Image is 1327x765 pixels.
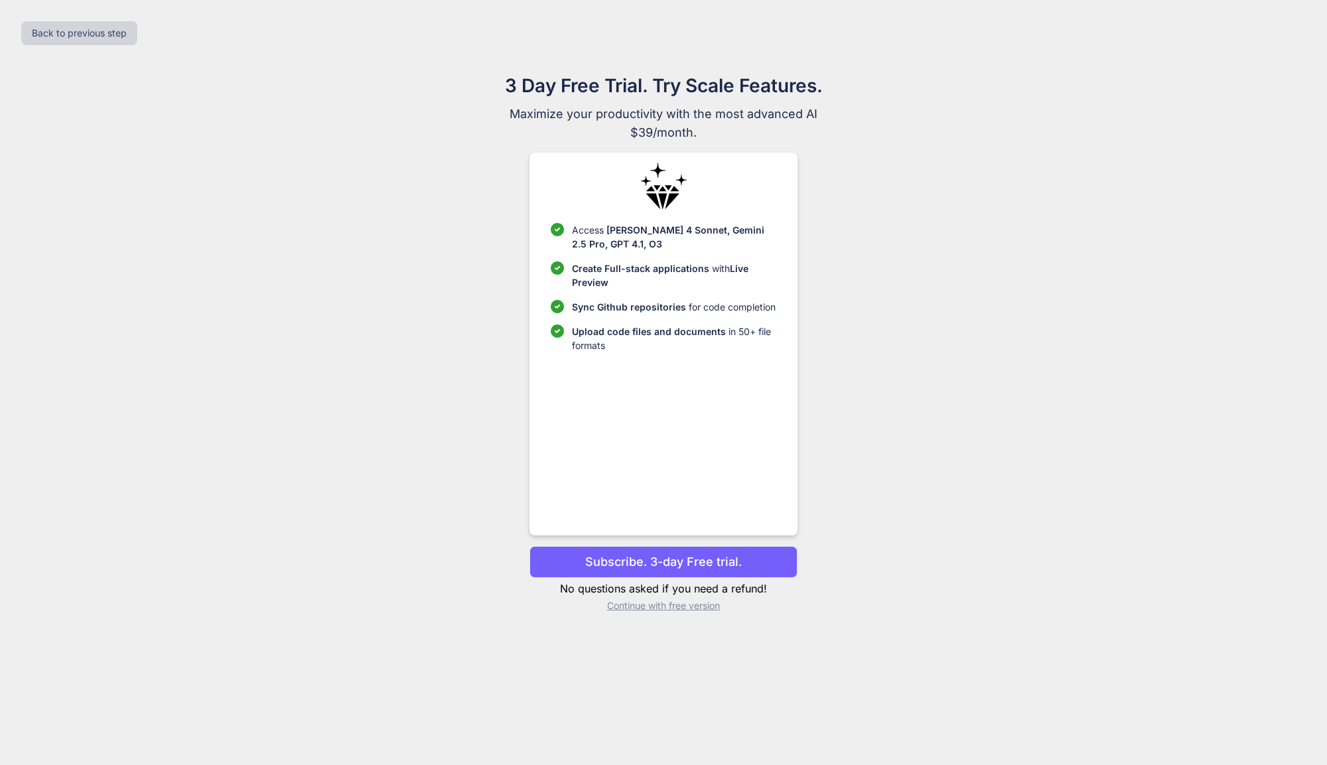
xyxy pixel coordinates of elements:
[572,224,764,249] span: [PERSON_NAME] 4 Sonnet, Gemini 2.5 Pro, GPT 4.1, O3
[572,326,726,337] span: Upload code files and documents
[572,263,712,274] span: Create Full-stack applications
[585,553,742,571] p: Subscribe. 3-day Free trial.
[441,72,886,100] h1: 3 Day Free Trial. Try Scale Features.
[551,324,564,338] img: checklist
[572,301,686,313] span: Sync Github repositories
[551,223,564,236] img: checklist
[551,300,564,313] img: checklist
[572,261,776,289] p: with
[441,123,886,142] span: $39/month.
[529,581,797,596] p: No questions asked if you need a refund!
[441,105,886,123] span: Maximize your productivity with the most advanced AI
[572,300,776,314] p: for code completion
[529,599,797,612] p: Continue with free version
[21,21,137,45] button: Back to previous step
[529,546,797,578] button: Subscribe. 3-day Free trial.
[551,261,564,275] img: checklist
[572,324,776,352] p: in 50+ file formats
[572,223,776,251] p: Access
